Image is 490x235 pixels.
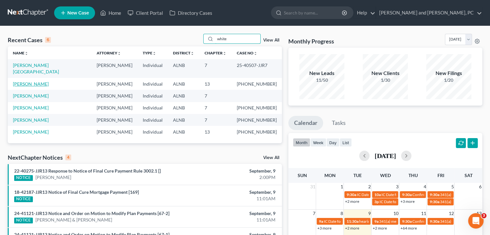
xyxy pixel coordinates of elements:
[374,219,378,224] span: 9a
[359,219,408,224] span: hearing for [PERSON_NAME]
[97,7,124,19] a: Home
[166,7,216,19] a: Directory Cases
[299,70,344,77] div: New Leads
[464,173,472,178] span: Sat
[199,114,232,126] td: 7
[223,52,226,55] i: unfold_more
[468,213,484,229] iframe: Intercom live chat
[13,129,49,135] a: [PERSON_NAME]
[412,219,485,224] span: Confirmation hearing for [PERSON_NAME]
[380,173,390,178] span: Wed
[8,36,51,44] div: Recent Cases
[400,199,414,204] a: +3 more
[293,138,310,147] button: month
[346,192,356,197] span: 9:30a
[345,226,359,230] a: +2 more
[193,168,275,174] div: September, 9
[420,210,427,217] span: 11
[193,195,275,202] div: 11:01AM
[395,183,399,191] span: 3
[237,51,257,55] a: Case Nounfold_more
[346,219,358,224] span: 11:30a
[117,52,121,55] i: unfold_more
[138,126,168,138] td: Individual
[310,138,326,147] button: week
[379,219,441,224] span: 341(a) meeting for [PERSON_NAME]
[319,219,323,224] span: 9a
[263,38,279,42] a: View All
[340,138,352,147] button: list
[138,114,168,126] td: Individual
[426,70,471,77] div: New Filings
[193,189,275,195] div: September, 9
[14,196,33,202] div: NOTICE
[232,102,282,114] td: [PHONE_NUMBER]
[14,218,33,223] div: NOTICE
[168,90,199,102] td: ALNB
[143,51,156,55] a: Typeunfold_more
[323,219,373,224] span: IC Date for [PERSON_NAME]
[254,52,257,55] i: unfold_more
[309,183,316,191] span: 31
[374,199,379,204] span: 3p
[288,116,323,130] a: Calendar
[14,189,139,195] a: 18-42187-JJR13 Notice of Final Cure Mortgage Payment [169]
[138,59,168,78] td: Individual
[381,192,430,197] span: IC Date for [PERSON_NAME]
[478,183,482,191] span: 6
[67,11,89,15] span: New Case
[65,155,71,160] div: 4
[312,210,316,217] span: 7
[412,192,485,197] span: Confirmation hearing for [PERSON_NAME]
[324,173,335,178] span: Mon
[45,37,51,43] div: 6
[97,51,121,55] a: Attorneyunfold_more
[450,183,454,191] span: 5
[284,7,343,19] input: Search by name...
[91,102,138,114] td: [PERSON_NAME]
[14,168,161,174] a: 22-40275-JJR13 Response to Notice of Final Cure Payment Rule 3002.1 []
[326,138,340,147] button: day
[199,78,232,90] td: 13
[402,219,411,224] span: 9:30a
[232,59,282,78] td: 25-40507-JJR7
[340,183,343,191] span: 1
[13,117,49,123] a: [PERSON_NAME]
[372,226,387,230] a: +2 more
[408,173,418,178] span: Thu
[363,77,408,83] div: 1/30
[199,102,232,114] td: 7
[91,59,138,78] td: [PERSON_NAME]
[193,217,275,223] div: 11:01AM
[13,51,28,55] a: Nameunfold_more
[448,210,454,217] span: 12
[232,78,282,90] td: [PHONE_NUMBER]
[232,126,282,138] td: [PHONE_NUMBER]
[168,78,199,90] td: ALNB
[173,51,194,55] a: Districtunfold_more
[423,183,427,191] span: 4
[481,213,486,218] span: 3
[476,210,482,217] span: 13
[13,62,59,74] a: [PERSON_NAME][GEOGRAPHIC_DATA]
[168,59,199,78] td: ALNB
[375,152,396,159] h2: [DATE]
[379,199,428,204] span: IC Date for [PERSON_NAME]
[400,226,417,230] a: +64 more
[340,210,343,217] span: 8
[429,219,439,224] span: 9:30a
[345,199,359,204] a: +2 more
[363,70,408,77] div: New Clients
[402,192,411,197] span: 9:30a
[353,173,362,178] span: Tue
[13,81,49,87] a: [PERSON_NAME]
[437,173,444,178] span: Fri
[367,183,371,191] span: 2
[14,211,169,216] a: 24-41121-JJR13 Notice and Order on Motion to Modify Plan Payments [67-2]
[357,192,406,197] span: IC Date for [PERSON_NAME]
[429,199,439,204] span: 9:30a
[193,210,275,217] div: September, 9
[190,52,194,55] i: unfold_more
[168,126,199,138] td: ALNB
[215,34,260,43] input: Search by name...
